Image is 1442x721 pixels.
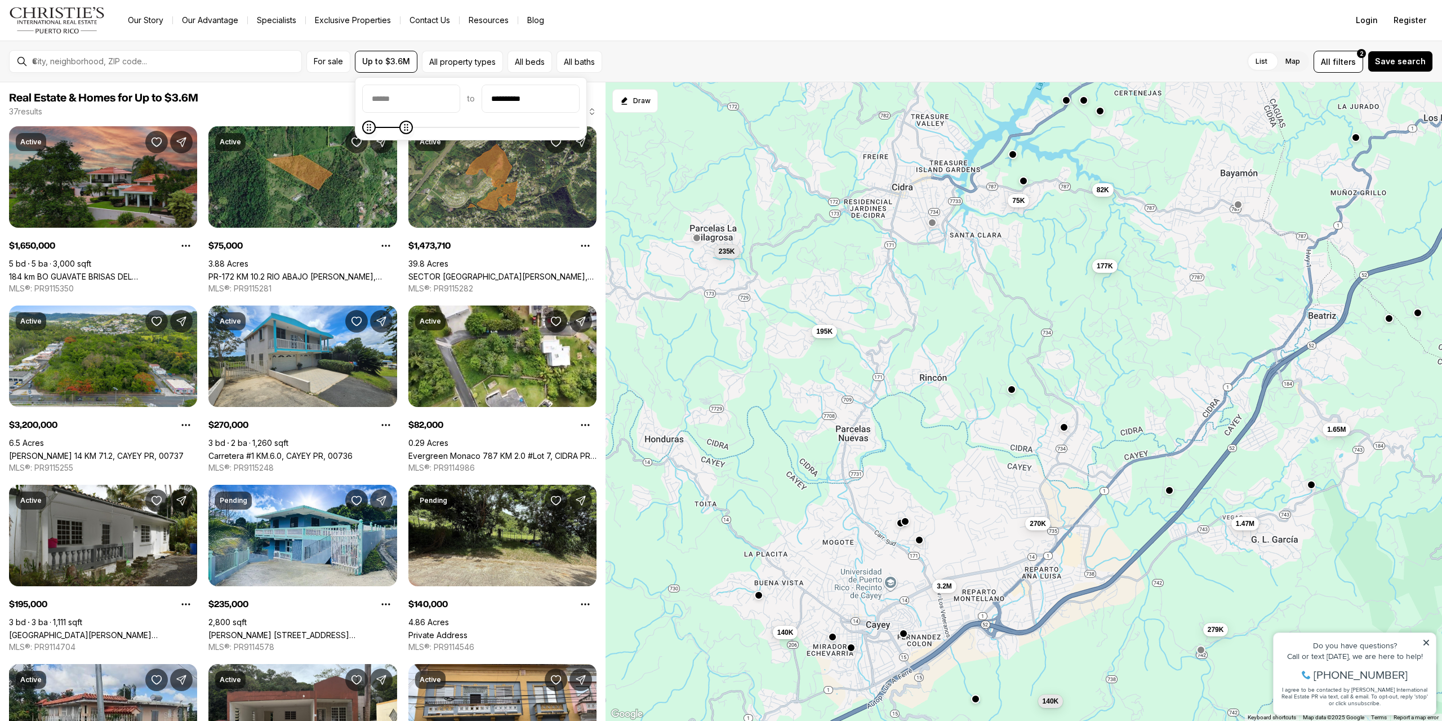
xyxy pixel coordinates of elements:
a: CARR 14 KM 71.2, CAYEY PR, 00737 [9,451,184,461]
button: Save Property: CARR 14 KM 71.2 [145,310,168,333]
button: For sale [306,51,350,73]
p: Active [220,138,241,147]
p: Active [220,675,241,684]
button: Save Property: 184 km BO GUAVATE BRISAS DEL BOSQUE #7 [145,131,168,153]
span: 140K [777,628,793,637]
span: 195K [816,327,833,336]
button: Contact Us [400,12,459,28]
a: Bo Rabanal CALLE CRISTO REDENTOR #57, PARCELAS LA MILAGROSA, CIDRA PR, 00739 [208,630,397,640]
span: Save search [1375,57,1426,66]
p: Pending [220,496,247,505]
div: Call or text [DATE], we are here to help! [12,36,163,44]
label: Map [1276,51,1309,72]
span: 279K [1207,625,1223,634]
button: Up to $3.6M [355,51,417,73]
button: 75K [1008,194,1029,207]
button: 82K [1092,183,1113,197]
p: Active [20,138,42,147]
a: 184 km BO GUAVATE BRISAS DEL BOSQUE #7, CAYEY PR, 00736 [9,272,197,281]
span: 177K [1097,262,1113,271]
button: All property types [422,51,503,73]
span: to [467,94,475,103]
a: Private Address [408,630,468,640]
a: Carretera #1 KM.6.0, CAYEY PR, 00736 [208,451,353,461]
span: Minimum [362,121,376,134]
button: Share Property [170,669,193,691]
p: 37 results [9,107,42,116]
span: Up to $3.6M [362,57,410,66]
button: Share Property [370,489,393,512]
button: Save Property: Evergreen Monaco 787 KM 2.0 #Lot 7 [545,310,567,333]
button: Share Property [170,310,193,333]
button: Share Property [370,669,393,691]
button: 1.47M [1231,517,1258,530]
button: Save Property: #12 SENDEROS DEL VALLE [345,669,368,691]
button: Property options [574,593,597,616]
button: Share Property [569,131,592,153]
span: 235K [718,247,735,256]
button: 279K [1203,623,1228,636]
button: Property options [175,235,197,257]
button: 177K [1092,259,1118,273]
span: filters [1333,56,1356,68]
button: Save Property: PR-172 KM 10.2 RIO ABAJO WARD, LOT E [345,131,368,153]
label: List [1247,51,1276,72]
a: Resources [460,12,518,28]
button: 140K [1038,695,1063,708]
a: Blog [518,12,553,28]
span: Real Estate & Homes for Up to $3.6M [9,92,198,104]
span: Maximum [399,121,413,134]
button: Share Property [370,131,393,153]
div: Do you have questions? [12,25,163,33]
span: All [1321,56,1330,68]
button: Share Property [170,131,193,153]
span: 270K [1030,519,1046,528]
p: Pending [420,496,447,505]
button: All beds [508,51,552,73]
span: 1.47M [1235,519,1254,528]
a: Evergreen Monaco 787 KM 2.0 #Lot 7, CIDRA PR, 00739 [408,451,597,461]
button: Share Property [569,310,592,333]
p: Active [420,675,441,684]
a: SECTOR LOS LÓPEZ, CAYEY PR, 00736 [408,272,597,281]
span: 1.65M [1327,425,1346,434]
button: Property options [574,235,597,257]
button: Save Property: Bo Rabanal CALLE CRISTO REDENTOR #57, PARCELAS LA MILAGROSA [345,489,368,512]
input: priceMax [482,85,579,112]
span: 140K [1042,697,1058,706]
button: Save Property: SECTOR LOS LÓPEZ [545,131,567,153]
p: Active [20,317,42,326]
span: 75K [1012,196,1025,205]
button: 235K [714,245,739,258]
a: Our Advantage [173,12,247,28]
button: Share Property [569,489,592,512]
span: Register [1394,16,1426,25]
button: Register [1387,9,1433,32]
p: Active [420,138,441,147]
button: Allfilters2 [1314,51,1363,73]
p: Active [20,496,42,505]
button: 3.2M [932,580,956,593]
a: Specialists [248,12,305,28]
span: 2 [1360,49,1364,58]
button: Property options [574,414,597,436]
button: Share Property [370,310,393,333]
span: Login [1356,16,1378,25]
button: Save Property: [545,489,567,512]
span: For sale [314,57,343,66]
button: 1.65M [1323,423,1350,436]
a: Exclusive Properties [306,12,400,28]
button: Property options [375,414,397,436]
a: PR-172 KM 10.2 RIO ABAJO WARD, LOT E, CIDRA PR, 00739 [208,272,397,281]
button: Property options [375,593,397,616]
img: logo [9,7,105,34]
p: Active [420,317,441,326]
button: Start drawing [612,89,658,113]
span: 82K [1096,185,1109,194]
button: 270K [1025,517,1051,530]
button: 140K [772,626,798,639]
a: Sector Marcelo ARENA WARD, CIDRA PR, 00739 [9,630,197,640]
button: Save Property: Carretera #1 KM.6.0 [345,310,368,333]
button: Save Property: 156 CALLE DE DIEGO [545,669,567,691]
button: Share Property [170,489,193,512]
